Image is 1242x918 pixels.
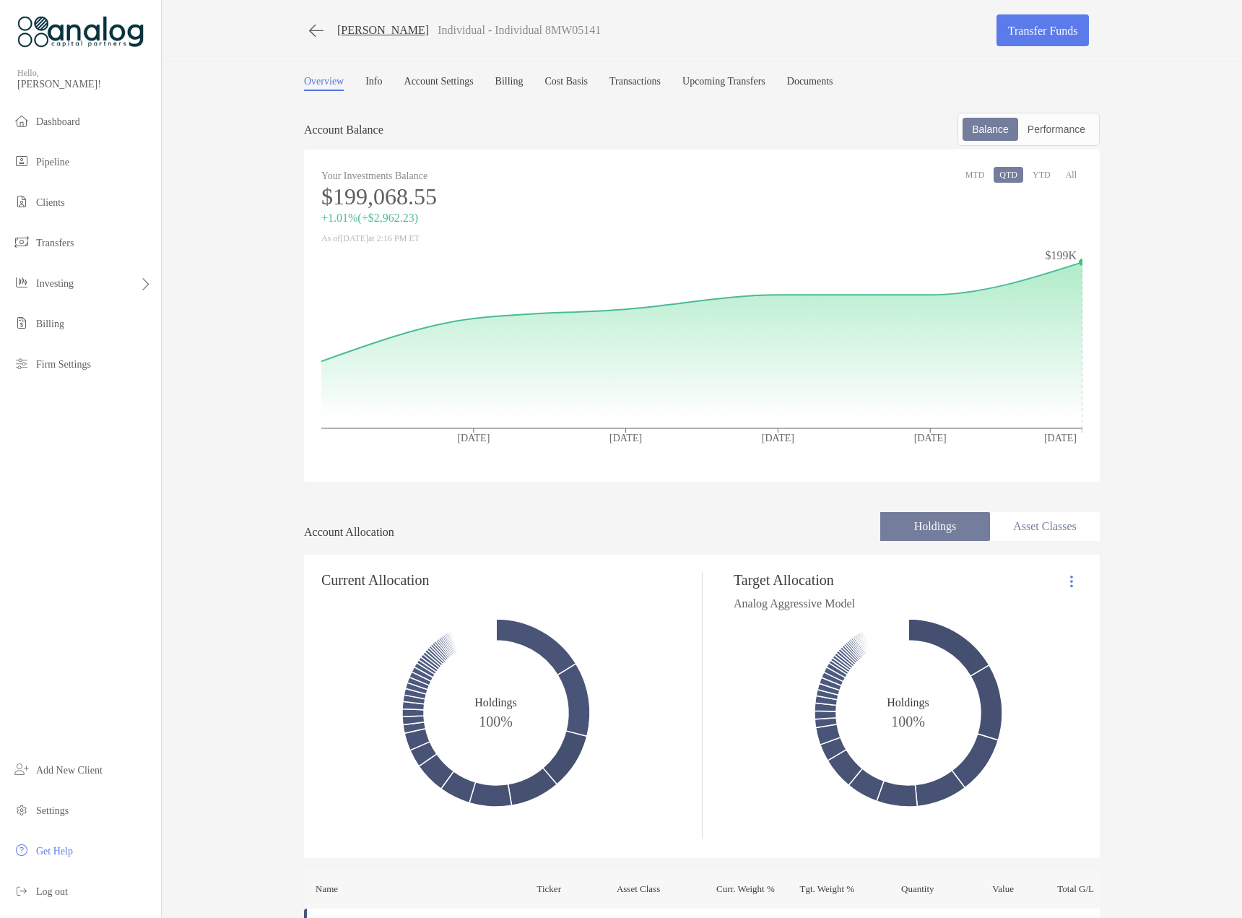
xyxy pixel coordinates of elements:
div: Performance [1020,119,1093,139]
tspan: [DATE] [914,433,947,443]
th: Tgt. Weight % [776,870,855,909]
tspan: [DATE] [762,433,794,443]
span: 100% [891,709,925,730]
img: Icon List Menu [1070,575,1073,588]
img: get-help icon [13,841,30,859]
span: 100% [479,709,513,730]
span: Holdings [474,696,517,709]
h4: Target Allocation [734,572,855,589]
span: Settings [36,805,69,816]
span: Pipeline [36,157,69,168]
p: Your Investments Balance [321,167,702,185]
span: Get Help [36,846,73,857]
img: add_new_client icon [13,761,30,778]
tspan: $199K [1045,249,1077,261]
th: Curr. Weight % [695,870,775,909]
tspan: [DATE] [457,433,490,443]
p: $199,068.55 [321,188,702,206]
button: MTD [960,167,991,183]
th: Name [304,870,537,909]
a: Info [365,76,382,91]
li: Holdings [880,512,990,541]
p: Individual - Individual 8MW05141 [438,24,601,37]
span: Clients [36,197,65,208]
span: Holdings [887,696,929,709]
a: Transfer Funds [996,14,1089,46]
tspan: [DATE] [609,433,642,443]
span: Investing [36,278,74,289]
span: Log out [36,886,68,897]
span: Billing [36,319,64,329]
p: Account Balance [304,121,383,139]
img: billing icon [13,314,30,332]
a: Overview [304,76,344,91]
th: Value [935,870,1015,909]
div: segmented control [957,113,1100,146]
img: logout icon [13,882,30,899]
img: investing icon [13,274,30,291]
th: Ticker [537,870,616,909]
a: Account Settings [404,76,474,91]
a: Upcoming Transfers [682,76,765,91]
button: QTD [994,167,1023,183]
img: Zoe Logo [17,6,144,58]
tspan: [DATE] [1044,433,1077,443]
span: Dashboard [36,116,80,127]
img: firm-settings icon [13,355,30,372]
img: dashboard icon [13,112,30,129]
button: All [1060,167,1082,183]
img: settings icon [13,801,30,818]
li: Asset Classes [990,512,1100,541]
span: [PERSON_NAME]! [17,79,152,90]
span: Firm Settings [36,359,91,370]
span: Add New Client [36,765,103,776]
a: Documents [787,76,833,91]
img: clients icon [13,193,30,210]
button: YTD [1027,167,1056,183]
h4: Current Allocation [321,572,429,589]
a: Cost Basis [544,76,588,91]
img: pipeline icon [13,152,30,170]
p: As of [DATE] at 2:16 PM ET [321,230,702,248]
th: Quantity [855,870,934,909]
img: transfers icon [13,233,30,251]
p: +1.01% ( +$2,962.23 ) [321,209,702,227]
p: Analog Aggressive Model [734,594,855,612]
th: Asset Class [616,870,695,909]
div: Balance [964,119,1017,139]
th: Total G/L [1015,870,1100,909]
h4: Account Allocation [304,526,394,539]
a: Billing [495,76,524,91]
a: Transactions [609,76,661,91]
span: Transfers [36,238,74,248]
a: [PERSON_NAME] [337,24,429,37]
